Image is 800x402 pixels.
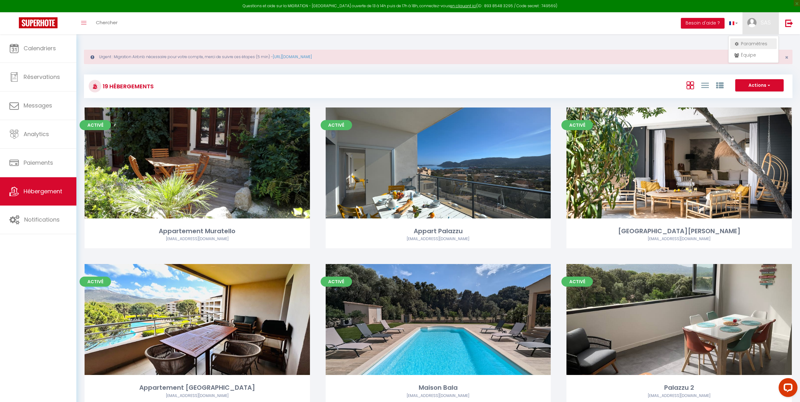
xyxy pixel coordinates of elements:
span: × [785,53,788,61]
div: Airbnb [566,393,792,399]
button: Close [785,55,788,60]
div: Appart Palazzu [326,226,551,236]
div: [GEOGRAPHIC_DATA][PERSON_NAME] [566,226,792,236]
a: Paramètres [730,38,777,49]
img: Super Booking [19,17,58,28]
span: Activé [321,120,352,130]
span: Analytics [24,130,49,138]
img: ... [747,18,757,27]
iframe: LiveChat chat widget [774,376,800,402]
span: Activé [80,277,111,287]
a: Vue par Groupe [716,80,724,90]
div: Urgent : Migration Airbnb nécessaire pour votre compte, merci de suivre ces étapes (5 min) - [84,50,792,64]
span: Messages [24,102,52,109]
div: Airbnb [85,236,310,242]
div: Appartement [GEOGRAPHIC_DATA] [85,383,310,393]
img: logout [785,19,793,27]
a: Editer [419,313,457,326]
div: Airbnb [85,393,310,399]
div: Maison Bala [326,383,551,393]
div: Palazzu 2 [566,383,792,393]
span: Réservations [24,73,60,81]
span: Activé [321,277,352,287]
div: Airbnb [326,236,551,242]
a: Équipe [730,50,777,60]
span: Notifications [24,216,60,223]
span: Calendriers [24,44,56,52]
a: Chercher [91,12,122,34]
a: Editer [178,313,216,326]
div: Airbnb [326,393,551,399]
button: Besoin d'aide ? [681,18,725,29]
span: Activé [561,277,593,287]
a: en cliquant ici [450,3,476,8]
span: Activé [561,120,593,130]
span: Activé [80,120,111,130]
span: Paiements [24,159,53,167]
h3: 19 Hébergements [101,79,154,93]
a: Editer [660,157,698,169]
a: [URL][DOMAIN_NAME] [273,54,312,59]
span: Chercher [96,19,118,26]
div: Airbnb [566,236,792,242]
a: Editer [419,157,457,169]
a: Editer [660,313,698,326]
a: Vue en Box [687,80,694,90]
span: Hébergement [24,187,62,195]
a: Vue en Liste [701,80,709,90]
button: Actions [735,79,784,92]
a: Editer [178,157,216,169]
div: Appartement Muratello [85,226,310,236]
span: SAS [761,19,771,26]
a: ... SAS [742,12,779,34]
